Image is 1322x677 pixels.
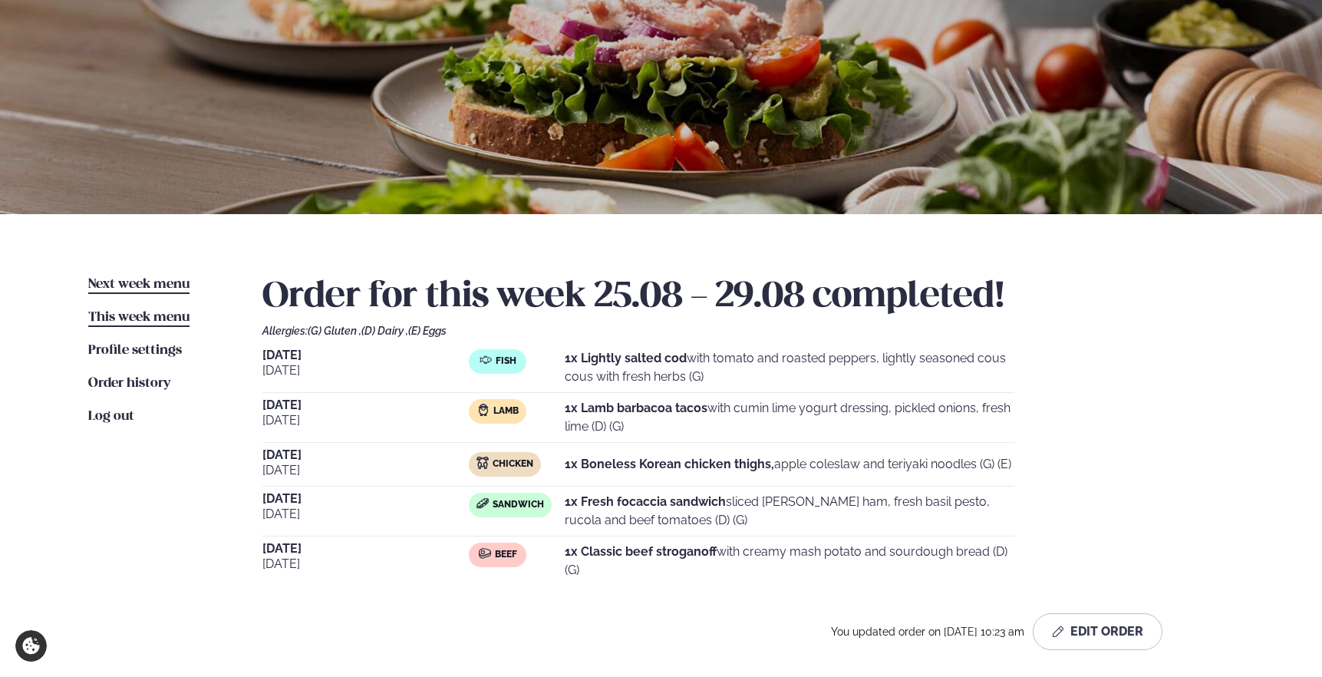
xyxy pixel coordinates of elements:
[565,457,774,471] strong: 1x Boneless Korean chicken thighs,
[88,410,134,423] span: Log out
[88,311,190,324] span: This week menu
[262,505,469,523] span: [DATE]
[476,457,489,469] img: chicken.svg
[408,325,447,337] span: (E) Eggs
[480,354,492,366] img: fish.svg
[262,543,469,555] span: [DATE]
[88,375,170,393] a: Order history
[831,626,1027,638] span: You updated order on [DATE] 10:23 am
[262,349,469,362] span: [DATE]
[1033,613,1162,650] button: Edit Order
[565,543,1014,580] p: with creamy mash potato and sourdough bread (D) (G)
[565,493,1014,530] p: sliced [PERSON_NAME] ham, fresh basil pesto, rucola and beef tomatoes (D) (G)
[479,547,491,560] img: beef.svg
[262,493,469,505] span: [DATE]
[262,411,469,430] span: [DATE]
[565,455,1011,474] p: apple coleslaw and teriyaki noodles (G) (E)
[88,408,134,426] a: Log out
[88,344,182,357] span: Profile settings
[262,276,1234,319] h2: Order for this week 25.08 - 29.08 completed!
[565,399,1014,436] p: with cumin lime yogurt dressing, pickled onions, fresh lime (D) (G)
[493,499,544,511] span: Sandwich
[565,349,1014,386] p: with tomato and roasted peppers, lightly seasoned cous cous with fresh herbs (G)
[565,351,687,365] strong: 1x Lightly salted cod
[88,278,190,291] span: Next week menu
[476,498,489,509] img: sandwich-new-16px.svg
[308,325,361,337] span: (G) Gluten ,
[262,325,1234,337] div: Allergies:
[88,377,170,390] span: Order history
[88,276,190,294] a: Next week menu
[15,630,47,662] a: Cookie settings
[88,309,190,327] a: This week menu
[88,342,182,360] a: Profile settings
[565,494,726,509] strong: 1x Fresh focaccia sandwich
[262,449,469,461] span: [DATE]
[262,362,469,380] span: [DATE]
[496,355,516,368] span: Fish
[262,555,469,573] span: [DATE]
[262,461,469,480] span: [DATE]
[565,401,707,415] strong: 1x Lamb barbacoa tacos
[361,325,408,337] span: (D) Dairy ,
[495,549,517,561] span: Beef
[262,399,469,411] span: [DATE]
[565,544,717,559] strong: 1x Classic beef stroganoff
[493,458,533,471] span: Chicken
[493,405,519,418] span: Lamb
[477,404,490,416] img: Lamb.svg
